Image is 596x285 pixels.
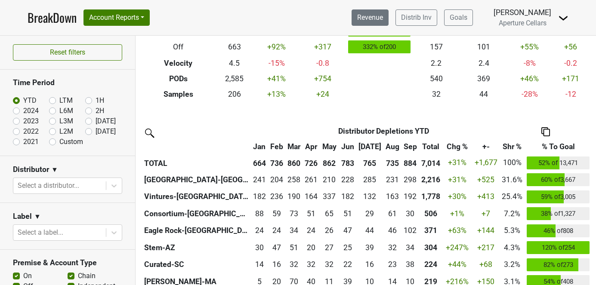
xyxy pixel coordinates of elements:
td: 39.249 [356,239,383,256]
td: 46.51 [339,222,356,239]
td: 181.669 [339,188,356,205]
div: +7 [475,208,498,219]
td: 29.5 [251,239,268,256]
div: 506 [421,208,441,219]
td: 182.254 [251,188,268,205]
td: 241 [251,171,268,188]
label: [DATE] [96,116,116,126]
div: 16 [358,259,381,270]
span: ▼ [34,211,41,222]
img: filter [142,126,156,139]
td: 2.4 [460,55,507,71]
div: 73 [287,208,300,219]
th: Velocity [142,55,214,71]
td: 23.93 [268,222,285,239]
h3: Distributor [13,165,49,174]
th: &nbsp;: activate to sort column ascending [142,139,251,154]
div: 23 [386,259,399,270]
th: TOTAL [142,154,251,172]
th: Samples [142,86,214,102]
td: 228 [339,171,356,188]
td: 298 [401,171,419,188]
td: 51 [285,239,303,256]
td: 34.123 [285,222,303,239]
div: 304 [421,242,441,253]
div: 65 [321,208,337,219]
div: 337 [321,191,337,202]
img: Dropdown Menu [558,13,568,23]
th: 304.249 [419,239,442,256]
th: 862 [320,154,339,172]
td: 32 [413,86,460,102]
div: 46 [386,225,399,236]
div: 192 [404,191,417,202]
th: Eagle Rock-[GEOGRAPHIC_DATA] [142,222,251,239]
div: [PERSON_NAME] [494,7,551,18]
td: 4.5 [214,55,254,71]
div: 39 [358,242,381,253]
span: ▼ [51,165,58,175]
td: +92 % [254,39,299,56]
td: 60.833 [383,205,401,222]
td: 3.2% [500,256,525,273]
th: 736 [268,154,285,172]
th: % To Goal: activate to sort column ascending [525,139,592,154]
div: 51 [287,242,300,253]
label: [DATE] [96,126,116,137]
th: Consortium-[GEOGRAPHIC_DATA] [142,205,251,222]
div: 34 [404,242,417,253]
td: 206 [214,86,254,102]
div: 26 [321,225,337,236]
div: 258 [287,174,300,185]
td: 261 [303,171,320,188]
td: +44 % [442,256,472,273]
th: Mar: activate to sort column ascending [285,139,303,154]
td: 663 [214,39,254,56]
td: 31.581 [285,256,303,273]
td: +247 % [442,239,472,256]
td: +24 [299,86,346,102]
td: 15.501 [356,256,383,273]
div: 228 [341,174,354,185]
td: 14 [251,256,268,273]
a: Goals [444,9,473,26]
div: 182 [253,191,266,202]
th: 664 [251,154,268,172]
div: 298 [404,174,417,185]
th: May: activate to sort column ascending [320,139,339,154]
th: Stem-AZ [142,239,251,256]
div: 32 [321,259,337,270]
div: 231 [386,174,399,185]
div: +413 [475,191,498,202]
span: Aperture Cellars [499,19,547,27]
td: -12 [552,86,590,102]
div: 88 [253,208,266,219]
span: +1,677 [475,158,497,167]
td: +63 % [442,222,472,239]
th: Distributor Depletions YTD [268,123,500,139]
a: Revenue [352,9,389,26]
td: 2.2 [413,55,460,71]
div: 29 [358,208,381,219]
th: 223.663 [419,256,442,273]
td: 189.926 [285,188,303,205]
div: 132 [358,191,381,202]
td: +13 % [254,86,299,102]
td: 2,585 [214,71,254,86]
td: 37.501 [401,256,419,273]
div: 47 [270,242,283,253]
td: 369 [460,71,507,86]
td: 31.6% [500,171,525,188]
td: 101.52 [401,222,419,239]
th: Jul: activate to sort column ascending [356,139,383,154]
th: 783 [339,154,356,172]
label: 2022 [23,126,39,137]
td: 34.25 [401,239,419,256]
td: 191.587 [401,188,419,205]
label: L2M [59,126,73,137]
div: 20 [304,242,317,253]
th: 2216.499 [419,171,442,188]
label: 1H [96,95,104,106]
td: 210 [320,171,339,188]
td: 337.003 [320,188,339,205]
